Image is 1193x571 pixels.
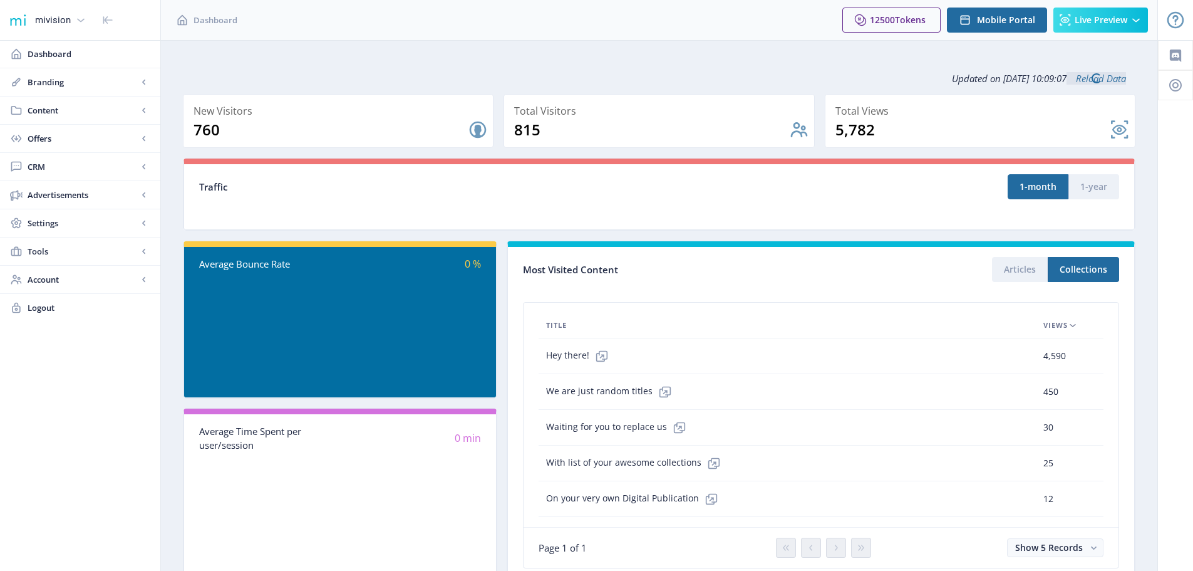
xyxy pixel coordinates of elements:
span: On your very own Digital Publication [546,486,724,511]
div: Total Visitors [514,102,808,120]
span: Page 1 of 1 [539,542,587,554]
span: Views [1043,318,1068,333]
div: Updated on [DATE] 10:09:07 [183,63,1135,94]
span: Hey there! [546,343,614,369]
span: Tokens [895,14,926,26]
span: We are just random titles [546,379,678,404]
div: New Visitors [194,102,488,120]
div: Average Time Spent per user/session [199,424,340,453]
span: 450 [1043,384,1058,399]
div: Average Bounce Rate [199,257,340,271]
a: Reload Data [1066,72,1126,85]
div: Most Visited Content [523,260,821,280]
span: Advertisements [28,189,138,201]
div: 815 [514,120,788,140]
span: Mobile Portal [977,15,1035,25]
button: Mobile Portal [947,8,1047,33]
button: Live Preview [1053,8,1148,33]
span: Show 5 Records [1015,542,1083,553]
div: Traffic [199,180,659,194]
span: Content [28,104,138,117]
span: CRM [28,160,138,173]
div: Total Views [835,102,1130,120]
span: Waiting for you to replace us [546,415,692,440]
button: 12500Tokens [842,8,941,33]
span: 0 % [465,257,481,271]
div: 5,782 [835,120,1110,140]
button: Articles [992,257,1048,282]
img: 1f20cf2a-1a19-485c-ac21-848c7d04f45b.png [8,10,28,30]
span: Logout [28,301,150,314]
span: Dashboard [194,14,237,26]
button: 1-month [1008,174,1068,199]
span: 4,590 [1043,348,1066,364]
span: Dashboard [28,48,150,60]
span: Title [546,318,567,333]
span: Account [28,273,138,286]
div: 0 min [340,431,481,446]
div: 760 [194,120,468,140]
span: Settings [28,217,138,229]
span: Branding [28,76,138,88]
span: 12 [1043,491,1053,506]
span: 30 [1043,420,1053,435]
span: Offers [28,132,138,145]
div: mivision [35,6,71,34]
button: Show 5 Records [1007,538,1103,557]
span: With list of your awesome collections [546,451,726,476]
span: Tools [28,245,138,258]
span: 25 [1043,456,1053,471]
span: Live Preview [1075,15,1127,25]
button: 1-year [1068,174,1119,199]
button: Collections [1048,257,1119,282]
